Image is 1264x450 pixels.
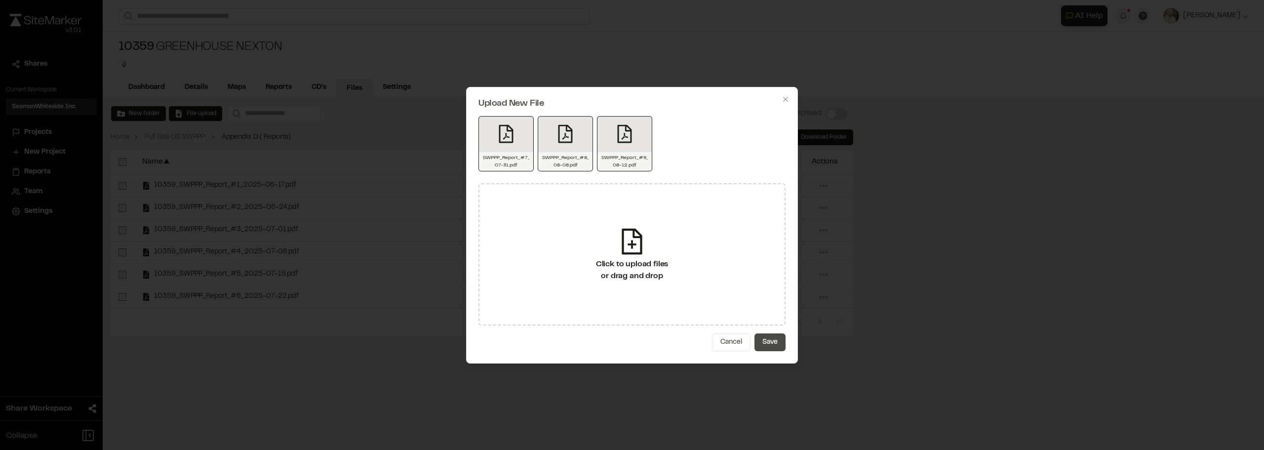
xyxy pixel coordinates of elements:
button: Cancel [712,333,750,351]
button: Save [754,333,786,351]
p: SWPPP_Report_#9_2025-08-12.pdf [601,154,648,169]
p: SWPPP_Report_#7_2025-07-31.pdf [483,154,529,169]
div: Click to upload files or drag and drop [596,258,669,282]
div: Click to upload filesor drag and drop [478,183,786,326]
h2: Upload New File [478,99,786,108]
p: SWPPP_Report_#8_2025-08-08.pdf [542,154,589,169]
